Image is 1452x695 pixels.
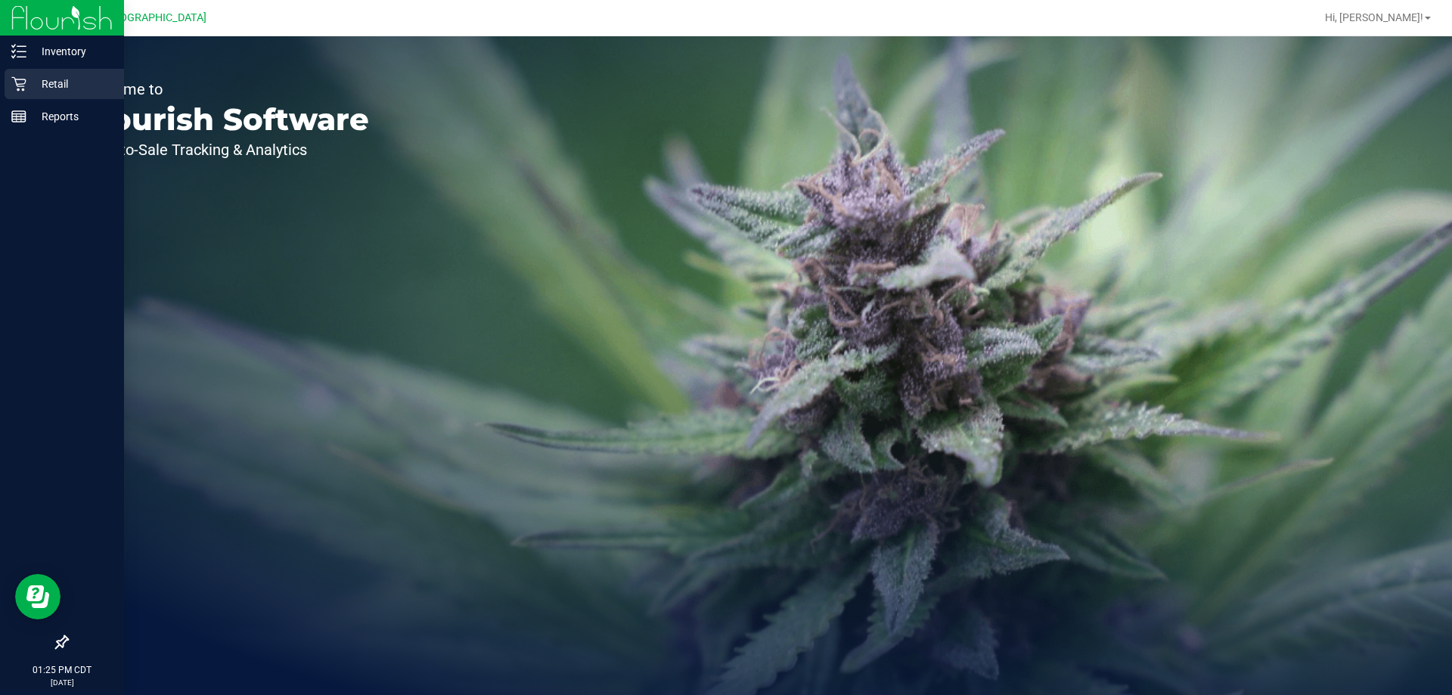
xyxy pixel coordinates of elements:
[26,75,117,93] p: Retail
[82,104,369,135] p: Flourish Software
[82,82,369,97] p: Welcome to
[7,677,117,688] p: [DATE]
[11,44,26,59] inline-svg: Inventory
[1325,11,1423,23] span: Hi, [PERSON_NAME]!
[15,574,60,619] iframe: Resource center
[103,11,206,24] span: [GEOGRAPHIC_DATA]
[82,142,369,157] p: Seed-to-Sale Tracking & Analytics
[11,109,26,124] inline-svg: Reports
[26,42,117,61] p: Inventory
[7,663,117,677] p: 01:25 PM CDT
[11,76,26,92] inline-svg: Retail
[26,107,117,126] p: Reports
